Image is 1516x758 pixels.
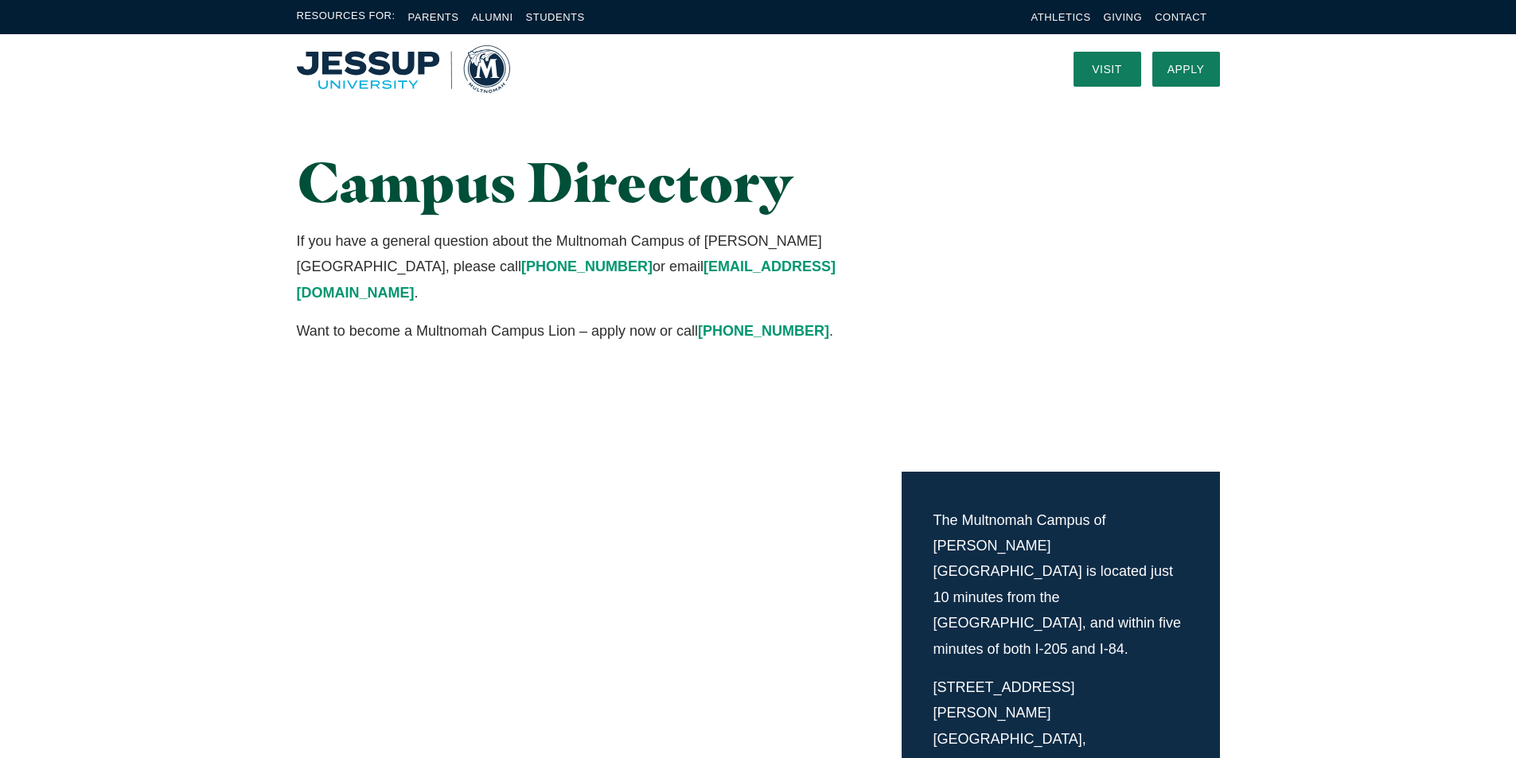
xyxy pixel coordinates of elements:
[297,318,902,344] p: Want to become a Multnomah Campus Lion – apply now or call .
[1031,11,1091,23] a: Athletics
[297,45,510,93] a: Home
[1104,11,1143,23] a: Giving
[471,11,512,23] a: Alumni
[297,45,510,93] img: Multnomah University Logo
[526,11,585,23] a: Students
[297,151,902,212] h1: Campus Directory
[698,323,829,339] a: [PHONE_NUMBER]
[297,8,396,26] span: Resources For:
[521,258,653,274] a: [PHONE_NUMBER]
[1152,52,1220,87] a: Apply
[933,507,1188,662] p: The Multnomah Campus of [PERSON_NAME][GEOGRAPHIC_DATA] is located just 10 minutes from the [GEOGR...
[408,11,459,23] a: Parents
[297,228,902,305] p: If you have a general question about the Multnomah Campus of [PERSON_NAME][GEOGRAPHIC_DATA], plea...
[1155,11,1206,23] a: Contact
[297,258,836,300] a: [EMAIL_ADDRESS][DOMAIN_NAME]
[1074,52,1141,87] a: Visit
